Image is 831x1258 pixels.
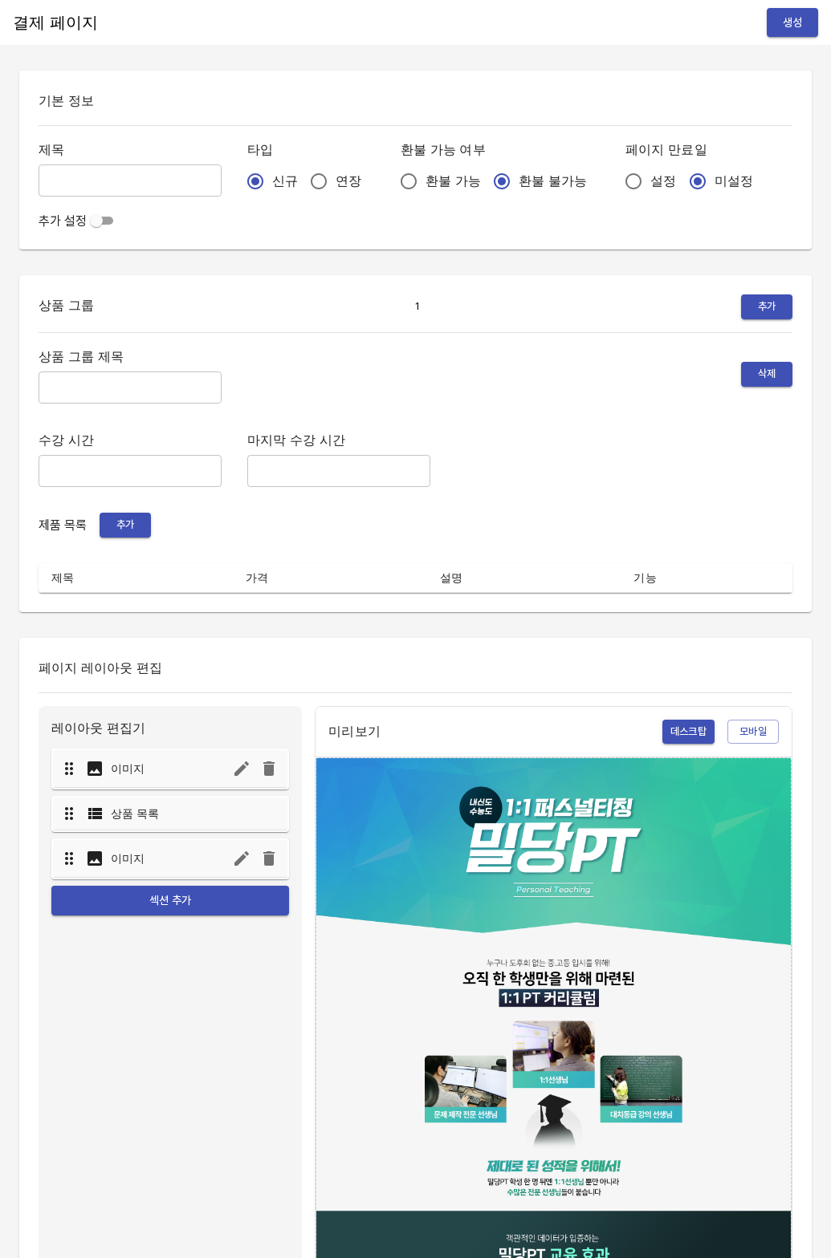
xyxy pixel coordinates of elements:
p: 레이아웃 편집기 [51,719,289,738]
h6: 페이지 레이아웃 편집 [39,657,792,680]
h6: 환불 가능 여부 [401,139,601,161]
h6: 마지막 수강 시간 [247,429,430,452]
span: 모바일 [735,723,771,741]
th: 가격 [233,563,427,593]
button: 모바일 [727,720,779,745]
span: 추가 설정 [39,213,87,229]
span: 미설정 [715,172,753,191]
button: 추가 [100,513,151,538]
span: 추가 [749,298,784,316]
h6: 기본 정보 [39,90,792,112]
th: 설명 [427,563,621,593]
span: 연장 [336,172,361,191]
span: 신규 [272,172,298,191]
button: 생성 [767,8,818,38]
button: 삭제 [741,362,792,387]
button: 추가 [741,294,792,319]
span: 삭제 [749,365,784,383]
span: 제품 목록 [39,517,87,533]
p: 미리보기 [328,722,381,741]
span: 섹션 추가 [64,891,276,911]
h6: 타입 [247,139,375,161]
button: 1 [401,294,434,319]
th: 제목 [39,563,233,593]
span: 환불 불가능 [519,172,587,191]
button: 섹션 추가 [51,886,289,915]
h6: 수강 시간 [39,429,222,452]
h6: 상품 그룹 [39,294,94,319]
button: 데스크탑 [662,720,715,745]
span: 생성 [780,13,805,33]
h6: 페이지 만료일 [625,139,766,161]
h6: 결제 페이지 [13,10,98,35]
p: 이미지 [111,761,145,777]
th: 기능 [621,563,792,593]
p: 이미지 [111,850,145,866]
span: 환불 가능 [426,172,481,191]
h6: 제목 [39,139,222,161]
span: 추가 [108,516,143,534]
p: 상품 목록 [111,806,160,822]
span: 데스크탑 [670,723,707,741]
h6: 상품 그룹 제목 [39,346,222,368]
span: 1 [405,298,430,316]
span: 설정 [650,172,676,191]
